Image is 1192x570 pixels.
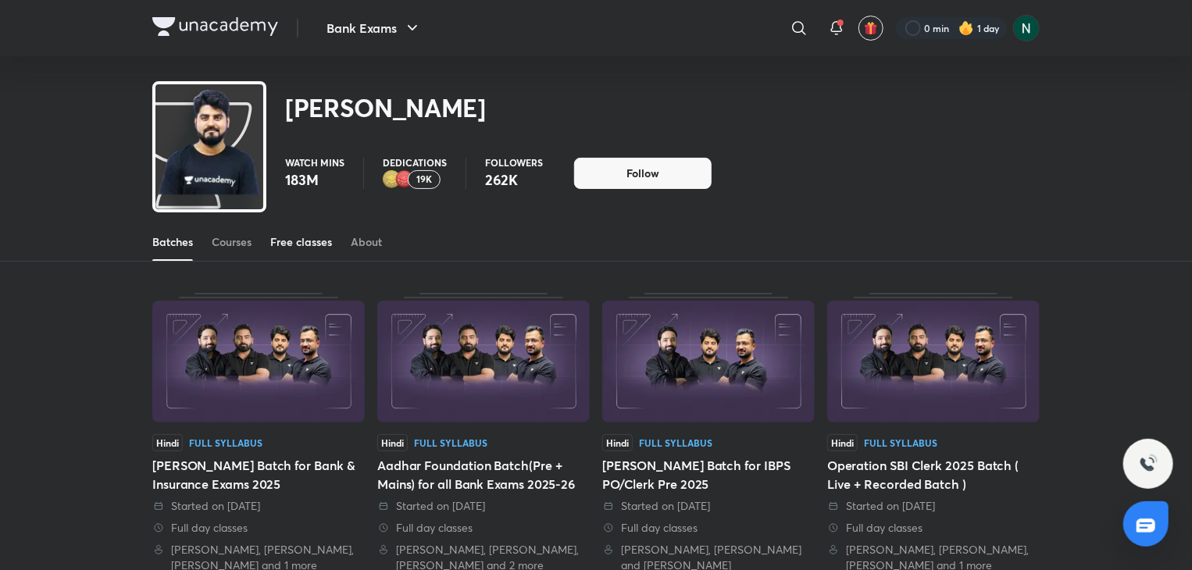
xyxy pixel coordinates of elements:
p: 183M [285,170,344,189]
div: Full Syllabus [189,438,262,447]
img: avatar [864,21,878,35]
button: avatar [858,16,883,41]
div: Full day classes [827,520,1040,536]
div: Operation SBI Clerk 2025 Batch ( Live + Recorded Batch ) [827,456,1040,493]
span: Follow [626,166,659,181]
p: Dedications [383,158,447,167]
img: Company Logo [152,17,278,36]
a: Free classes [270,223,332,261]
div: Free classes [270,234,332,250]
button: Follow [574,158,712,189]
p: Watch mins [285,158,344,167]
img: Thumbnail [377,301,590,422]
span: Hindi [827,434,858,451]
a: Courses [212,223,252,261]
div: Full day classes [602,520,815,536]
img: Netra Joshi [1013,15,1040,41]
p: 19K [416,174,432,185]
div: Full day classes [152,520,365,536]
img: educator badge2 [383,170,401,189]
img: class [155,87,263,197]
div: Full Syllabus [864,438,937,447]
span: Hindi [152,434,183,451]
div: Full day classes [377,520,590,536]
div: Batches [152,234,193,250]
div: Started on 11 Aug 2025 [377,498,590,514]
div: Full Syllabus [639,438,712,447]
div: Started on 30 Jan 2025 [827,498,1040,514]
p: 262K [485,170,543,189]
p: Followers [485,158,543,167]
div: [PERSON_NAME] Batch for IBPS PO/Clerk Pre 2025 [602,456,815,493]
button: Bank Exams [317,12,431,44]
div: Aadhar Foundation Batch(Pre + Mains) for all Bank Exams 2025-26 [377,456,590,493]
div: Started on 27 Aug 2025 [152,498,365,514]
h2: [PERSON_NAME] [285,92,486,123]
div: Courses [212,234,252,250]
img: educator badge1 [395,170,414,189]
img: ttu [1139,454,1158,473]
span: Hindi [377,434,408,451]
a: About [351,223,382,261]
span: Hindi [602,434,633,451]
div: Full Syllabus [414,438,487,447]
a: Company Logo [152,17,278,40]
img: streak [958,20,974,36]
div: [PERSON_NAME] Batch for Bank & Insurance Exams 2025 [152,456,365,493]
img: Thumbnail [827,301,1040,422]
a: Batches [152,223,193,261]
div: About [351,234,382,250]
img: Thumbnail [152,301,365,422]
div: Started on 4 Jul 2025 [602,498,815,514]
img: Thumbnail [602,301,815,422]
